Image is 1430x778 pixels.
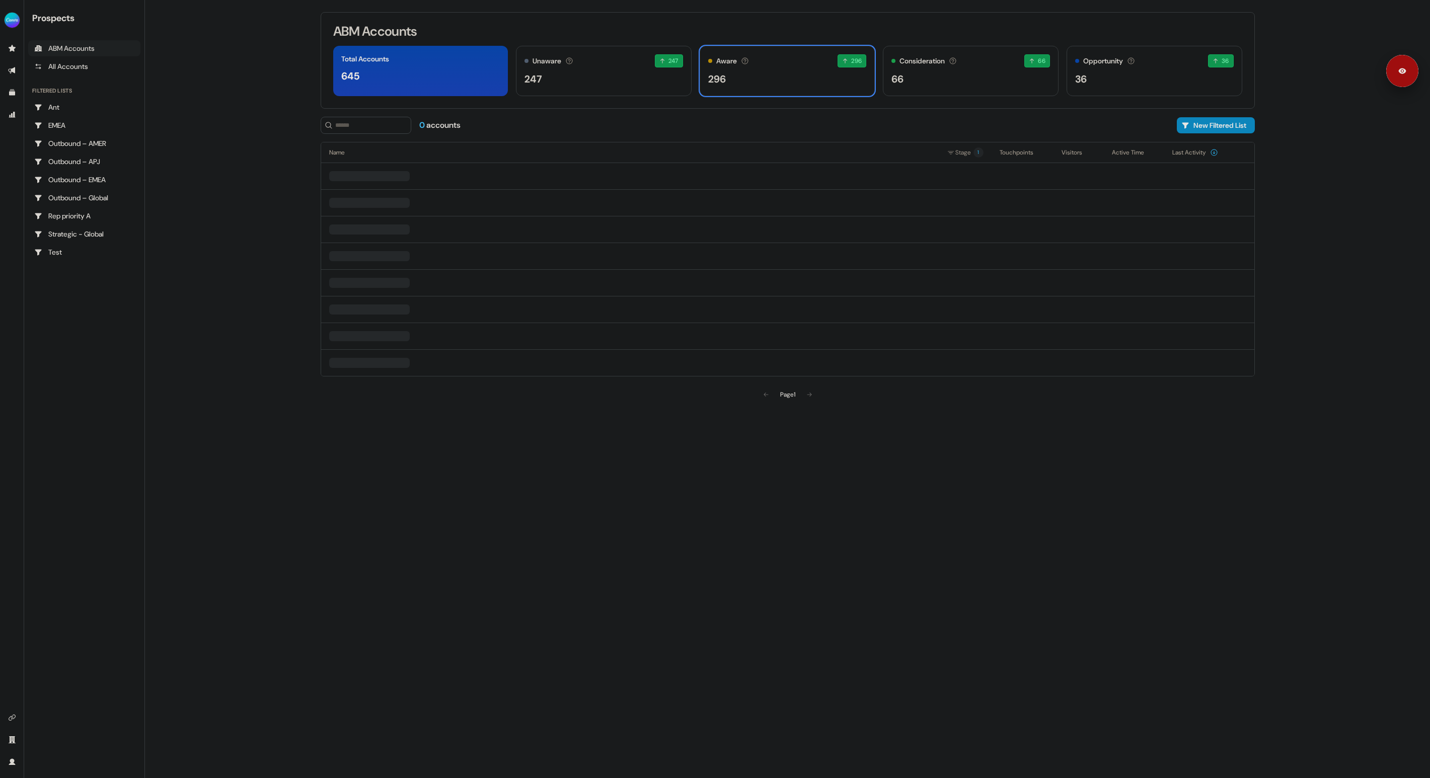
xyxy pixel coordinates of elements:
div: Stage [947,147,984,158]
div: Outbound – APJ [34,157,134,167]
div: All Accounts [34,61,134,71]
div: ABM Accounts [34,43,134,53]
th: Name [321,142,939,163]
a: Go to Outbound – Global [28,190,140,206]
div: Total Accounts [341,54,389,64]
div: 247 [524,71,542,87]
a: Go to Outbound – APJ [28,153,140,170]
div: Strategic - Global [34,229,134,239]
div: 296 [708,71,726,87]
div: EMEA [34,120,134,130]
div: Rep priority A [34,211,134,221]
a: Go to Ant [28,99,140,115]
div: Outbound – EMEA [34,175,134,185]
span: 36 [1222,56,1229,66]
span: 66 [1038,56,1045,66]
a: Go to EMEA [28,117,140,133]
div: Outbound – Global [34,193,134,203]
button: Last Activity [1172,143,1218,162]
div: Outbound – AMER [34,138,134,148]
a: Go to Outbound – AMER [28,135,140,151]
button: New Filtered List [1177,117,1255,133]
a: Go to outbound experience [4,62,20,79]
a: Go to team [4,732,20,748]
div: Ant [34,102,134,112]
div: Consideration [899,56,945,66]
div: Opportunity [1083,56,1123,66]
a: Go to prospects [4,40,20,56]
a: Go to profile [4,754,20,770]
h3: ABM Accounts [333,25,417,38]
a: Go to templates [4,85,20,101]
div: Unaware [533,56,561,66]
div: 66 [891,71,904,87]
div: Page 1 [780,390,795,400]
div: 36 [1075,71,1087,87]
a: Go to Test [28,244,140,260]
span: 296 [851,56,862,66]
a: Go to Strategic - Global [28,226,140,242]
a: Go to Outbound – EMEA [28,172,140,188]
div: Test [34,247,134,257]
a: All accounts [28,58,140,74]
span: 0 [419,120,426,130]
a: Go to attribution [4,107,20,123]
a: Go to Rep priority A [28,208,140,224]
div: Aware [716,56,737,66]
div: Filtered lists [32,87,72,95]
div: Prospects [32,12,140,24]
a: Go to integrations [4,710,20,726]
span: 1 [973,147,984,158]
div: accounts [419,120,461,131]
button: Active Time [1112,143,1156,162]
div: 645 [341,68,359,84]
a: ABM Accounts [28,40,140,56]
button: Visitors [1062,143,1094,162]
button: Touchpoints [1000,143,1045,162]
span: 247 [668,56,679,66]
